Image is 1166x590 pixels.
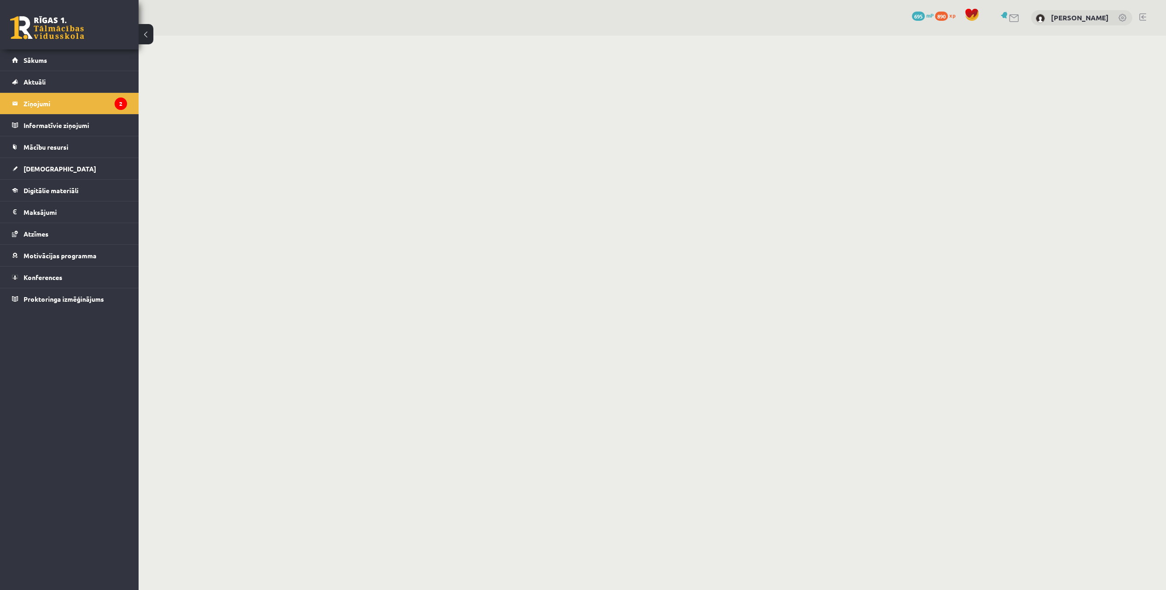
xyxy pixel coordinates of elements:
img: Alekss Kozlovskis [1036,14,1045,23]
a: 695 mP [912,12,934,19]
legend: Informatīvie ziņojumi [24,115,127,136]
a: 890 xp [935,12,960,19]
a: Aktuāli [12,71,127,92]
a: Proktoringa izmēģinājums [12,288,127,310]
a: Digitālie materiāli [12,180,127,201]
span: 695 [912,12,925,21]
span: Atzīmes [24,230,49,238]
a: Mācību resursi [12,136,127,158]
span: mP [926,12,934,19]
a: Maksājumi [12,201,127,223]
span: Sākums [24,56,47,64]
a: Rīgas 1. Tālmācības vidusskola [10,16,84,39]
span: xp [949,12,955,19]
i: 2 [115,97,127,110]
span: Proktoringa izmēģinājums [24,295,104,303]
span: Motivācijas programma [24,251,97,260]
a: [DEMOGRAPHIC_DATA] [12,158,127,179]
legend: Ziņojumi [24,93,127,114]
span: 890 [935,12,948,21]
a: Informatīvie ziņojumi [12,115,127,136]
a: Motivācijas programma [12,245,127,266]
span: Mācību resursi [24,143,68,151]
span: [DEMOGRAPHIC_DATA] [24,164,96,173]
a: [PERSON_NAME] [1051,13,1109,22]
span: Konferences [24,273,62,281]
a: Sākums [12,49,127,71]
a: Atzīmes [12,223,127,244]
span: Digitālie materiāli [24,186,79,195]
a: Konferences [12,267,127,288]
span: Aktuāli [24,78,46,86]
legend: Maksājumi [24,201,127,223]
a: Ziņojumi2 [12,93,127,114]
